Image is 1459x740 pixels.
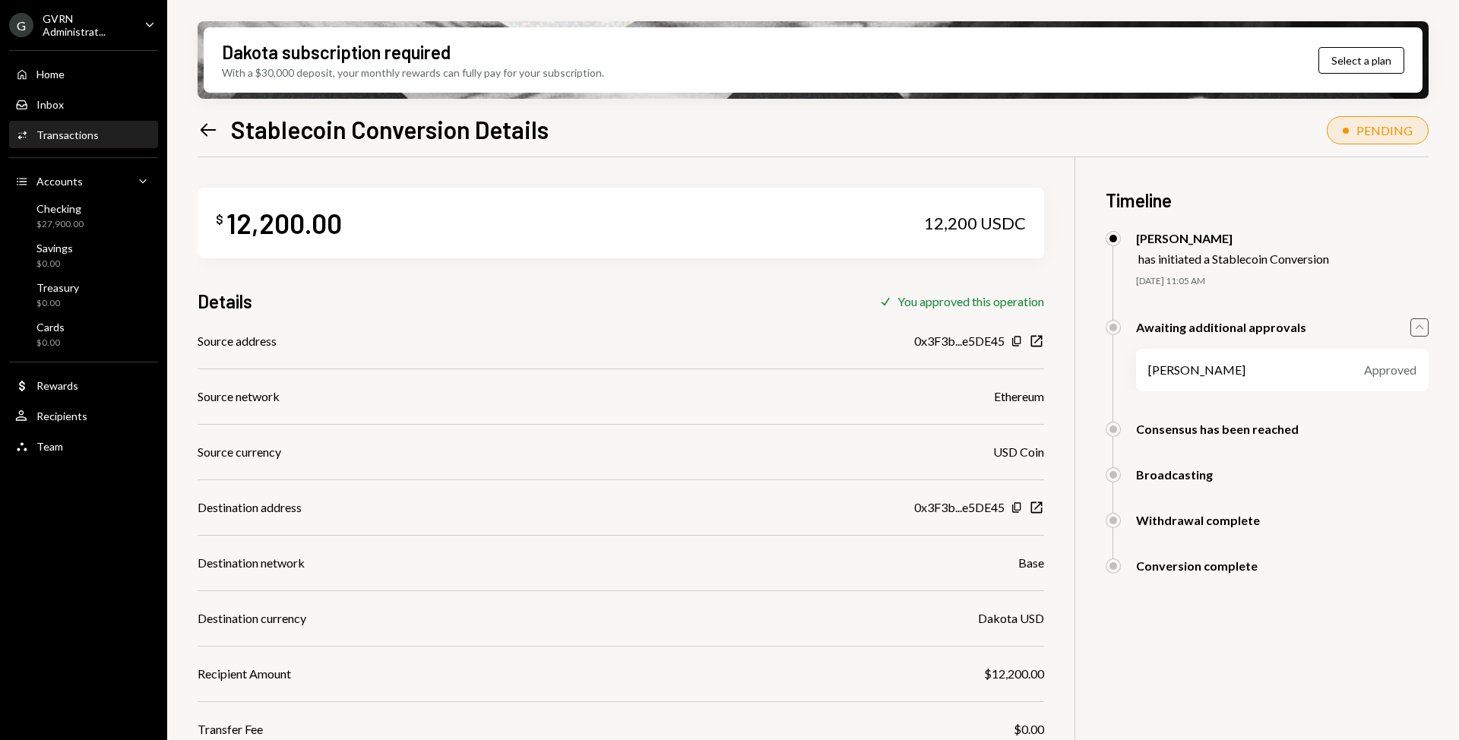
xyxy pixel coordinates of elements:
[1148,361,1245,379] div: [PERSON_NAME]
[978,609,1044,628] div: Dakota USD
[1136,558,1258,573] div: Conversion complete
[36,379,78,392] div: Rewards
[198,554,305,572] div: Destination network
[36,128,99,141] div: Transactions
[36,258,73,270] div: $0.00
[994,387,1044,406] div: Ethereum
[36,321,65,334] div: Cards
[198,498,302,517] div: Destination address
[993,443,1044,461] div: USD Coin
[9,372,158,399] a: Rewards
[1318,47,1404,74] button: Select a plan
[36,218,84,231] div: $27,900.00
[198,332,277,350] div: Source address
[9,167,158,194] a: Accounts
[226,206,342,240] div: 12,200.00
[1136,422,1299,436] div: Consensus has been reached
[914,498,1005,517] div: 0x3F3b...e5DE45
[36,337,65,349] div: $0.00
[9,198,158,234] a: Checking$27,900.00
[198,443,281,461] div: Source currency
[9,237,158,274] a: Savings$0.00
[1136,467,1213,482] div: Broadcasting
[198,720,263,738] div: Transfer Fee
[1136,275,1429,288] div: [DATE] 11:05 AM
[36,98,64,111] div: Inbox
[36,297,79,310] div: $0.00
[914,332,1005,350] div: 0x3F3b...e5DE45
[43,12,132,38] div: GVRN Administrat...
[9,60,158,87] a: Home
[1136,320,1306,334] div: Awaiting additional approvals
[1106,188,1429,213] h3: Timeline
[198,387,280,406] div: Source network
[897,294,1044,308] div: You approved this operation
[216,212,223,227] div: $
[198,289,252,314] h3: Details
[924,213,1026,234] div: 12,200 USDC
[36,242,73,255] div: Savings
[222,65,604,81] div: With a $30,000 deposit, your monthly rewards can fully pay for your subscription.
[984,665,1044,683] div: $12,200.00
[9,90,158,118] a: Inbox
[9,277,158,313] a: Treasury$0.00
[1136,231,1329,245] div: [PERSON_NAME]
[198,665,291,683] div: Recipient Amount
[1138,251,1329,266] div: has initiated a Stablecoin Conversion
[9,402,158,429] a: Recipients
[231,114,549,144] h1: Stablecoin Conversion Details
[36,440,63,453] div: Team
[1018,554,1044,572] div: Base
[198,609,306,628] div: Destination currency
[36,202,84,215] div: Checking
[36,175,83,188] div: Accounts
[1136,513,1260,527] div: Withdrawal complete
[9,13,33,37] div: G
[9,316,158,353] a: Cards$0.00
[1014,720,1044,738] div: $0.00
[1356,123,1413,138] div: PENDING
[1364,361,1416,379] div: Approved
[36,410,87,422] div: Recipients
[36,281,79,294] div: Treasury
[9,432,158,460] a: Team
[9,121,158,148] a: Transactions
[222,40,451,65] div: Dakota subscription required
[36,68,65,81] div: Home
